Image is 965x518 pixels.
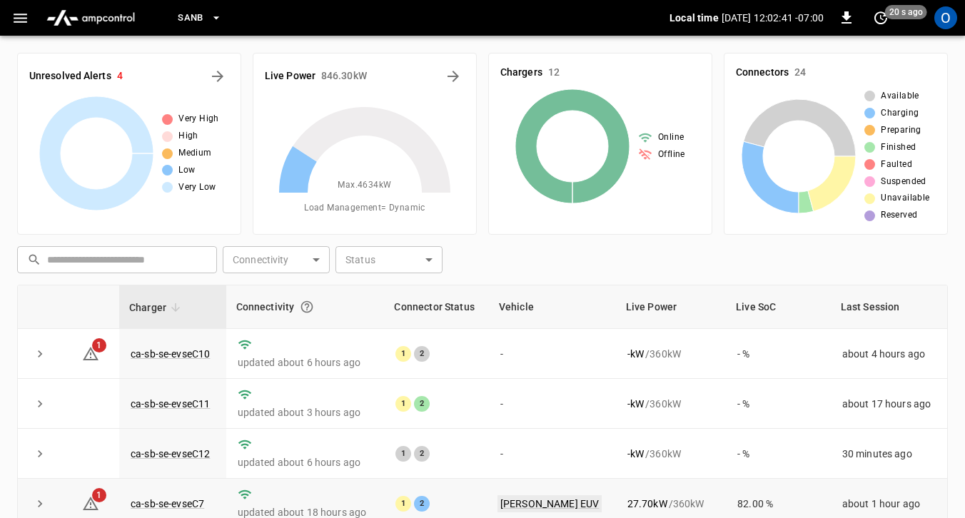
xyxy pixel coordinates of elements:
[82,347,99,358] a: 1
[384,285,488,329] th: Connector Status
[726,285,831,329] th: Live SoC
[92,488,106,502] span: 1
[627,447,714,461] div: / 360 kW
[131,498,204,509] a: ca-sb-se-evseC7
[658,131,684,145] span: Online
[304,201,425,215] span: Load Management = Dynamic
[321,68,367,84] h6: 846.30 kW
[129,299,185,316] span: Charger
[794,65,806,81] h6: 24
[869,6,892,29] button: set refresh interval
[206,65,229,88] button: All Alerts
[500,65,542,81] h6: Chargers
[29,393,51,415] button: expand row
[934,6,957,29] div: profile-icon
[414,496,430,512] div: 2
[881,191,929,205] span: Unavailable
[395,496,411,512] div: 1
[395,396,411,412] div: 1
[881,89,919,103] span: Available
[178,10,203,26] span: SanB
[881,175,926,189] span: Suspended
[442,65,465,88] button: Energy Overview
[736,65,789,81] h6: Connectors
[627,497,667,511] p: 27.70 kW
[131,348,210,360] a: ca-sb-se-evseC10
[117,68,123,84] h6: 4
[92,338,106,352] span: 1
[294,294,320,320] button: Connection between the charger and our software.
[881,208,917,223] span: Reserved
[627,347,714,361] div: / 360 kW
[881,141,916,155] span: Finished
[131,398,210,410] a: ca-sb-se-evseC11
[881,158,912,172] span: Faulted
[831,285,947,329] th: Last Session
[414,396,430,412] div: 2
[238,405,373,420] p: updated about 3 hours ago
[627,397,644,411] p: - kW
[831,379,947,429] td: about 17 hours ago
[414,346,430,362] div: 2
[881,106,919,121] span: Charging
[41,4,141,31] img: ampcontrol.io logo
[338,178,391,193] span: Max. 4634 kW
[489,285,616,329] th: Vehicle
[627,347,644,361] p: - kW
[726,329,831,379] td: - %
[489,429,616,479] td: -
[395,446,411,462] div: 1
[627,497,714,511] div: / 360 kW
[178,129,198,143] span: High
[627,447,644,461] p: - kW
[489,329,616,379] td: -
[238,355,373,370] p: updated about 6 hours ago
[172,4,228,32] button: SanB
[726,379,831,429] td: - %
[658,148,685,162] span: Offline
[178,112,219,126] span: Very High
[414,446,430,462] div: 2
[489,379,616,429] td: -
[29,68,111,84] h6: Unresolved Alerts
[627,397,714,411] div: / 360 kW
[29,343,51,365] button: expand row
[831,329,947,379] td: about 4 hours ago
[831,429,947,479] td: 30 minutes ago
[238,455,373,469] p: updated about 6 hours ago
[178,146,211,161] span: Medium
[616,285,726,329] th: Live Power
[726,429,831,479] td: - %
[178,163,195,178] span: Low
[29,493,51,514] button: expand row
[548,65,560,81] h6: 12
[178,181,216,195] span: Very Low
[395,346,411,362] div: 1
[265,68,315,84] h6: Live Power
[131,448,210,459] a: ca-sb-se-evseC12
[885,5,927,19] span: 20 s ago
[497,495,602,512] a: [PERSON_NAME] EUV
[670,11,719,25] p: Local time
[881,123,921,138] span: Preparing
[236,294,375,320] div: Connectivity
[82,497,99,509] a: 1
[29,443,51,464] button: expand row
[722,11,824,25] p: [DATE] 12:02:41 -07:00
